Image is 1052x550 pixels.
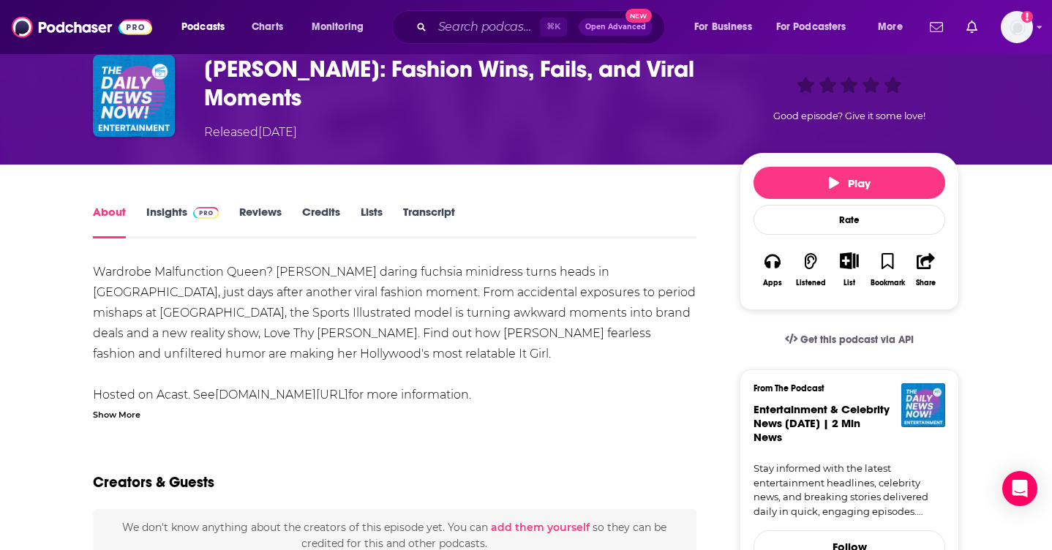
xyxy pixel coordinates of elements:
[93,262,696,405] div: Wardrobe Malfunction Queen? [PERSON_NAME] daring fuchsia minidress turns heads in [GEOGRAPHIC_DAT...
[844,278,855,287] div: List
[361,205,383,238] a: Lists
[754,205,945,235] div: Rate
[193,207,219,219] img: Podchaser Pro
[252,17,283,37] span: Charts
[878,17,903,37] span: More
[301,15,383,39] button: open menu
[171,15,244,39] button: open menu
[93,205,126,238] a: About
[767,15,868,39] button: open menu
[585,23,646,31] span: Open Advanced
[215,388,348,402] a: [DOMAIN_NAME][URL]
[694,17,752,37] span: For Business
[93,473,214,491] h2: Creators & Guests
[625,9,652,23] span: New
[834,252,864,268] button: Show More Button
[1001,11,1033,43] span: Logged in as maryalyson
[1001,11,1033,43] img: User Profile
[868,243,906,296] button: Bookmark
[773,322,925,358] a: Get this podcast via API
[239,205,282,238] a: Reviews
[792,243,830,296] button: Listened
[204,124,297,141] div: Released [DATE]
[871,279,905,287] div: Bookmark
[1001,11,1033,43] button: Show profile menu
[868,15,921,39] button: open menu
[754,462,945,519] a: Stay informed with the latest entertainment headlines, celebrity news, and breaking stories deliv...
[961,15,983,39] a: Show notifications dropdown
[684,15,770,39] button: open menu
[302,205,340,238] a: Credits
[754,402,890,444] span: Entertainment & Celebrity News [DATE] | 2 Min News
[754,383,933,393] h3: From The Podcast
[1002,471,1037,506] div: Open Intercom Messenger
[776,17,846,37] span: For Podcasters
[1021,11,1033,23] svg: Add a profile image
[491,521,590,533] button: add them yourself
[242,15,292,39] a: Charts
[796,279,826,287] div: Listened
[579,18,653,36] button: Open AdvancedNew
[12,13,152,41] img: Podchaser - Follow, Share and Rate Podcasts
[916,279,936,287] div: Share
[540,18,567,37] span: ⌘ K
[204,55,716,112] h1: Brooks Nader: Fashion Wins, Fails, and Viral Moments
[146,205,219,238] a: InsightsPodchaser Pro
[181,17,225,37] span: Podcasts
[312,17,364,37] span: Monitoring
[829,176,871,190] span: Play
[403,205,455,238] a: Transcript
[907,243,945,296] button: Share
[800,334,914,346] span: Get this podcast via API
[754,167,945,199] button: Play
[432,15,540,39] input: Search podcasts, credits, & more...
[924,15,949,39] a: Show notifications dropdown
[93,55,175,137] img: Brooks Nader: Fashion Wins, Fails, and Viral Moments
[901,383,945,427] img: Entertainment & Celebrity News Today | 2 Min News
[122,521,666,550] span: We don't know anything about the creators of this episode yet . You can so they can be credited f...
[406,10,679,44] div: Search podcasts, credits, & more...
[763,279,782,287] div: Apps
[754,243,792,296] button: Apps
[773,110,925,121] span: Good episode? Give it some love!
[830,243,868,296] div: Show More ButtonList
[754,402,890,444] a: Entertainment & Celebrity News Today | 2 Min News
